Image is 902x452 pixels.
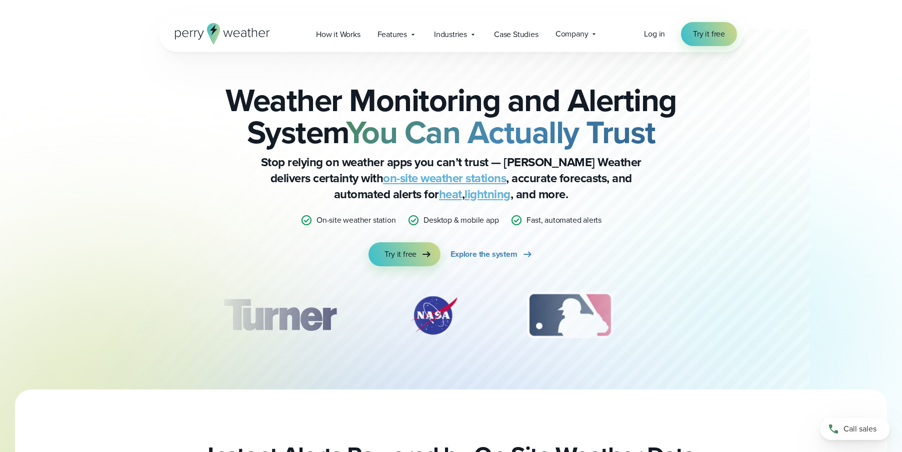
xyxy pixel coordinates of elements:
a: Try it free [368,242,440,266]
a: Case Studies [485,24,547,45]
a: lightning [464,185,510,203]
h2: Weather Monitoring and Alerting System [209,84,693,148]
div: 2 of 12 [399,290,469,340]
span: Try it free [384,248,416,260]
span: Company [555,28,588,40]
span: Features [377,29,407,41]
a: Try it free [681,22,737,46]
span: Industries [434,29,467,41]
div: 4 of 12 [671,290,751,340]
img: MLB.svg [517,290,622,340]
a: Call sales [820,418,890,440]
span: Try it free [693,28,725,40]
img: Turner-Construction_1.svg [209,290,351,340]
p: Fast, automated alerts [526,214,601,226]
p: Desktop & mobile app [423,214,498,226]
a: How it Works [307,24,369,45]
div: 1 of 12 [209,290,351,340]
a: Log in [644,28,665,40]
p: Stop relying on weather apps you can’t trust — [PERSON_NAME] Weather delivers certainty with , ac... [251,154,651,202]
div: 3 of 12 [517,290,622,340]
img: PGA.svg [671,290,751,340]
span: Explore the system [450,248,517,260]
a: Explore the system [450,242,533,266]
img: NASA.svg [399,290,469,340]
a: on-site weather stations [383,169,506,187]
span: Call sales [843,423,876,435]
p: On-site weather station [316,214,395,226]
span: How it Works [316,29,360,41]
span: Case Studies [494,29,538,41]
strong: You Can Actually Trust [346,109,655,156]
a: heat [439,185,462,203]
div: slideshow [209,290,693,345]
